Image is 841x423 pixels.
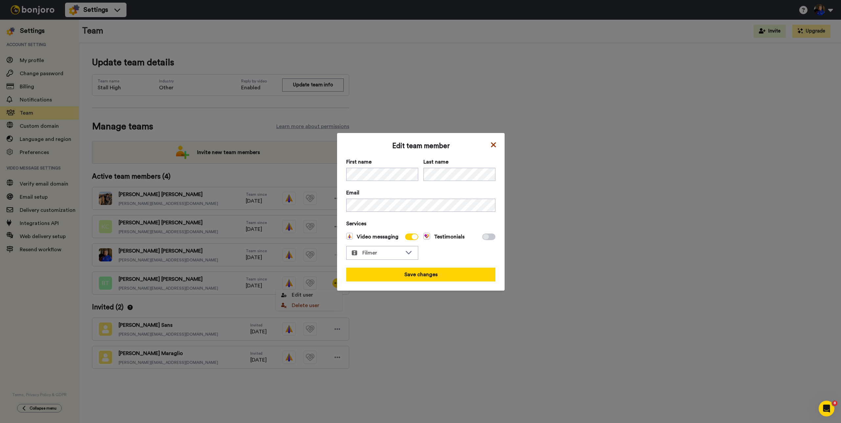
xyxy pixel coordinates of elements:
span: Testimonials [423,233,465,241]
img: tm-color.svg [423,233,430,239]
button: Save changes [346,268,495,281]
span: First name [346,158,418,166]
img: vm-color.svg [346,233,353,239]
span: 8 [832,401,837,406]
span: Last name [423,158,495,166]
span: Video messaging [346,233,398,241]
span: Services [346,220,495,228]
span: Edit team member [346,142,495,150]
span: Filmer [352,249,402,257]
iframe: Intercom live chat [819,401,834,416]
span: Email [346,189,495,197]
